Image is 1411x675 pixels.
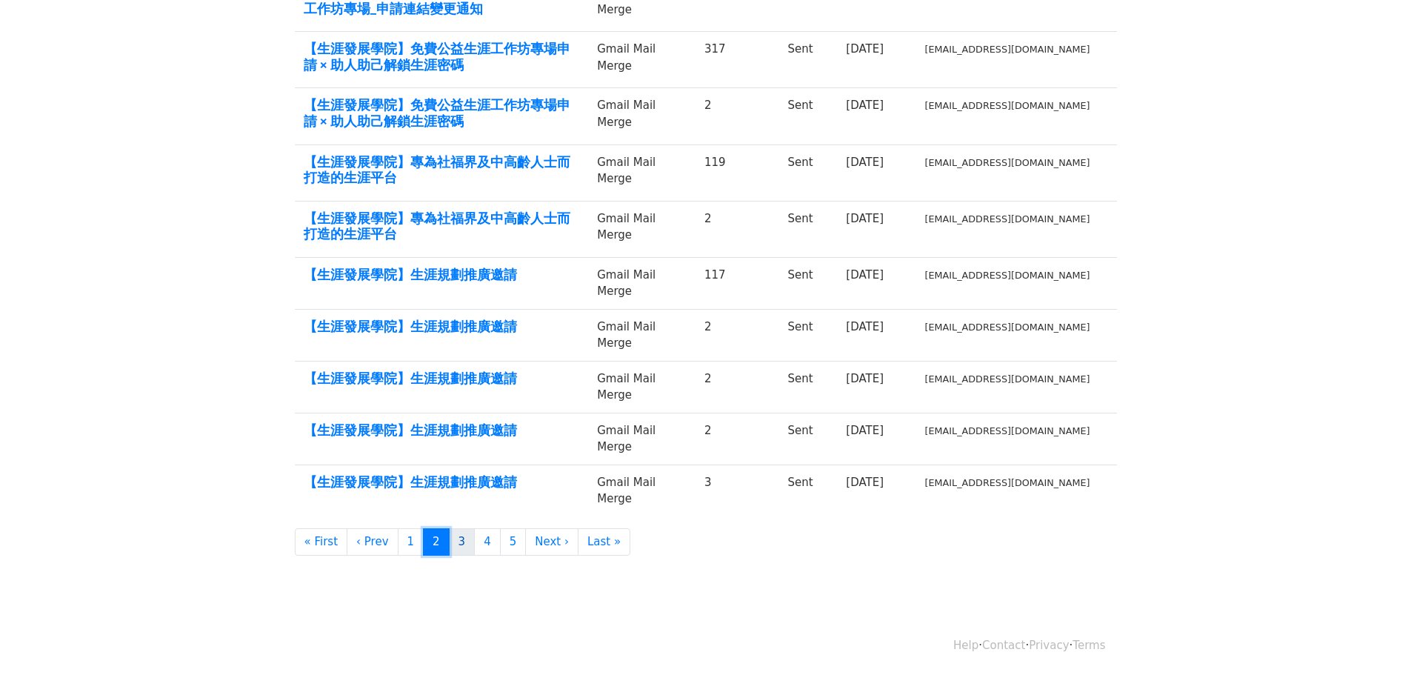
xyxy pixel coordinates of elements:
a: 【生涯發展學院】免費公益生涯工作坊專場申請 × 助人助己解鎖生涯密碼 [304,41,580,73]
small: [EMAIL_ADDRESS][DOMAIN_NAME] [925,477,1090,488]
td: 119 [696,144,779,201]
td: 2 [696,201,779,257]
a: [DATE] [846,42,884,56]
td: Sent [778,361,837,413]
a: 【生涯發展學院】專為社福界及中高齡人士而打造的生涯平台 [304,154,580,186]
td: Gmail Mail Merge [588,465,696,516]
a: 【生涯發展學院】生涯規劃推廣邀請 [304,422,580,439]
td: Sent [778,88,837,144]
iframe: Chat Widget [1337,604,1411,675]
td: Gmail Mail Merge [588,309,696,361]
a: 【生涯發展學院】生涯規劃推廣邀請 [304,370,580,387]
a: 【生涯發展學院】免費公益生涯工作坊專場申請 × 助人助己解鎖生涯密碼 [304,97,580,129]
a: 1 [398,528,424,556]
td: 2 [696,361,779,413]
td: Sent [778,144,837,201]
td: Sent [778,257,837,309]
a: Help [953,639,978,652]
td: 3 [696,465,779,516]
a: ‹ Prev [347,528,398,556]
a: Next › [525,528,578,556]
td: 2 [696,88,779,144]
a: 【生涯發展學院】生涯規劃推廣邀請 [304,319,580,335]
a: [DATE] [846,372,884,385]
td: Gmail Mail Merge [588,144,696,201]
a: 【生涯發展學院】專為社福界及中高齡人士而打造的生涯平台 [304,210,580,242]
a: 2 [423,528,450,556]
small: [EMAIL_ADDRESS][DOMAIN_NAME] [925,157,1090,168]
a: 5 [500,528,527,556]
a: [DATE] [846,212,884,225]
a: Last » [578,528,630,556]
td: Gmail Mail Merge [588,361,696,413]
small: [EMAIL_ADDRESS][DOMAIN_NAME] [925,373,1090,385]
a: [DATE] [846,99,884,112]
a: [DATE] [846,424,884,437]
td: Gmail Mail Merge [588,32,696,88]
a: 【生涯發展學院】生涯規劃推廣邀請 [304,474,580,491]
td: Gmail Mail Merge [588,413,696,465]
td: Sent [778,413,837,465]
a: 【生涯發展學院】生涯規劃推廣邀請 [304,267,580,283]
td: Gmail Mail Merge [588,257,696,309]
td: Sent [778,465,837,516]
small: [EMAIL_ADDRESS][DOMAIN_NAME] [925,44,1090,55]
a: [DATE] [846,476,884,489]
td: Sent [778,309,837,361]
a: [DATE] [846,156,884,169]
td: 2 [696,309,779,361]
td: Gmail Mail Merge [588,88,696,144]
a: Terms [1073,639,1105,652]
td: Sent [778,201,837,257]
small: [EMAIL_ADDRESS][DOMAIN_NAME] [925,100,1090,111]
small: [EMAIL_ADDRESS][DOMAIN_NAME] [925,213,1090,225]
a: « First [295,528,348,556]
div: 聊天小工具 [1337,604,1411,675]
a: 4 [474,528,501,556]
td: 2 [696,413,779,465]
a: [DATE] [846,320,884,333]
td: Gmail Mail Merge [588,201,696,257]
small: [EMAIL_ADDRESS][DOMAIN_NAME] [925,322,1090,333]
a: Privacy [1029,639,1069,652]
small: [EMAIL_ADDRESS][DOMAIN_NAME] [925,270,1090,281]
td: 117 [696,257,779,309]
a: 3 [449,528,476,556]
a: [DATE] [846,268,884,282]
td: Sent [778,32,837,88]
td: 317 [696,32,779,88]
small: [EMAIL_ADDRESS][DOMAIN_NAME] [925,425,1090,436]
a: Contact [982,639,1025,652]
